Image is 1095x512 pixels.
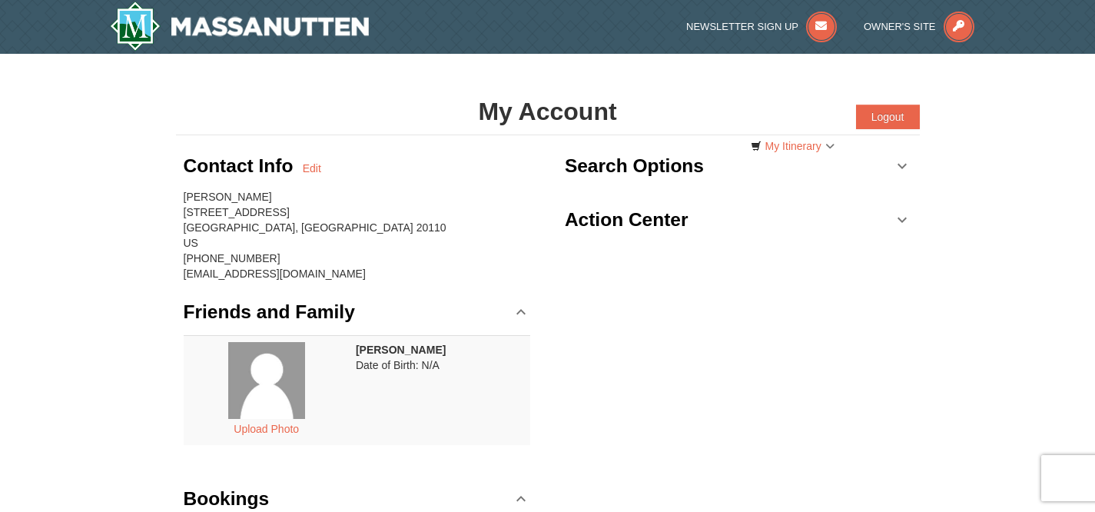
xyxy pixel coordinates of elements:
a: Newsletter Sign Up [686,21,837,32]
strong: [PERSON_NAME] [356,344,446,356]
a: My Itinerary [741,135,844,158]
a: Friends and Family [184,289,531,335]
button: Logout [856,105,920,129]
h3: Friends and Family [184,297,355,327]
span: Newsletter Sign Up [686,21,798,32]
a: Search Options [565,143,912,189]
img: Massanutten Resort Logo [110,2,370,51]
button: Upload Photo [225,419,307,439]
a: Massanutten Resort [110,2,370,51]
td: Date of Birth: N/A [350,335,530,445]
h3: Contact Info [184,151,303,181]
h1: My Account [176,96,920,127]
a: Action Center [565,197,912,243]
span: Owner's Site [864,21,936,32]
a: Edit [303,161,321,176]
h3: Action Center [565,204,689,235]
div: [PERSON_NAME] [STREET_ADDRESS] [GEOGRAPHIC_DATA], [GEOGRAPHIC_DATA] 20110 US [PHONE_NUMBER] [EMAI... [184,189,531,281]
h3: Search Options [565,151,704,181]
a: Owner's Site [864,21,974,32]
img: placeholder.jpg [228,342,305,419]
